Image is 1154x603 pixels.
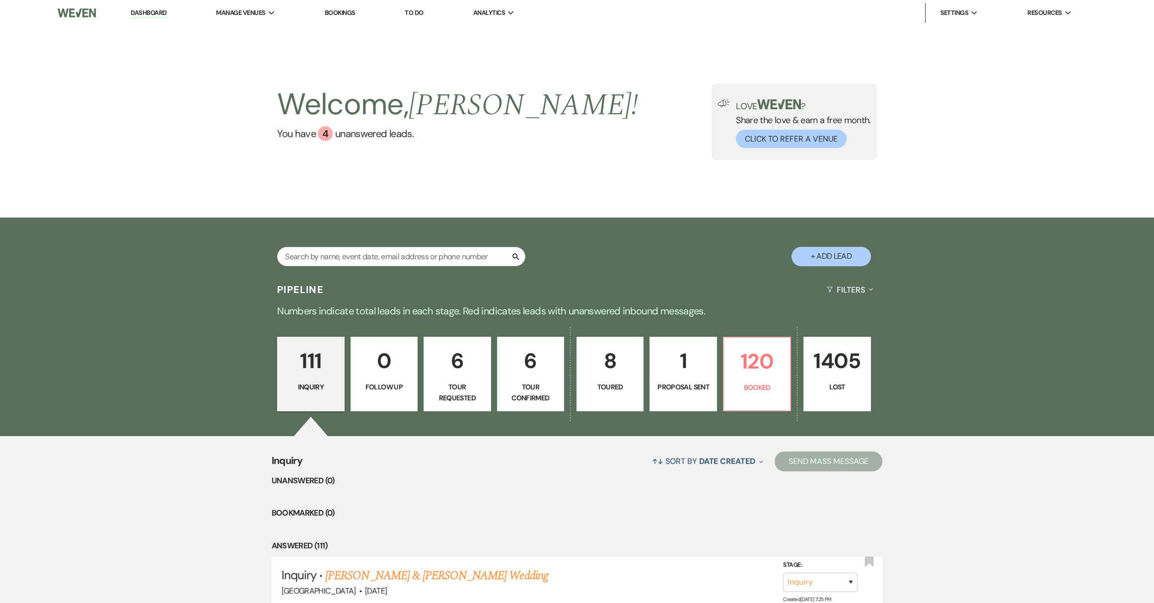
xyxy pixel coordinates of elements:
span: Resources [1027,8,1062,18]
p: 0 [357,344,411,377]
a: 6Tour Requested [424,337,491,411]
span: [GEOGRAPHIC_DATA] [282,586,356,596]
p: 1405 [810,344,864,377]
a: [PERSON_NAME] & [PERSON_NAME] Wedding [325,567,548,585]
a: Bookings [325,8,356,17]
img: weven-logo-green.svg [757,99,801,109]
a: 6Tour Confirmed [497,337,564,411]
li: Unanswered (0) [272,474,883,487]
a: To Do [405,8,423,17]
a: You have 4 unanswered leads. [277,126,638,141]
span: [DATE] [365,586,387,596]
p: Tour Confirmed [504,381,558,404]
p: 1 [656,344,710,377]
p: 111 [284,344,338,377]
button: Click to Refer a Venue [736,130,847,148]
p: Proposal Sent [656,381,710,392]
span: Analytics [473,8,505,18]
a: 1405Lost [803,337,870,411]
a: 120Booked [723,337,791,411]
p: Inquiry [284,381,338,392]
span: Manage Venues [216,8,265,18]
button: Sort By Date Created [648,448,767,474]
p: 6 [504,344,558,377]
div: 4 [318,126,333,141]
p: Numbers indicate total leads in each stage. Red indicates leads with unanswered inbound messages. [219,303,935,319]
p: Booked [730,382,784,393]
input: Search by name, event date, email address or phone number [277,247,525,266]
label: Stage: [783,560,858,571]
button: + Add Lead [792,247,871,266]
a: 111Inquiry [277,337,344,411]
span: Date Created [699,456,755,466]
div: Share the love & earn a free month. [730,99,871,148]
img: Weven Logo [58,2,96,23]
span: Inquiry [272,453,303,474]
span: Inquiry [282,567,316,583]
a: 8Toured [577,337,644,411]
li: Bookmarked (0) [272,507,883,520]
p: Toured [583,381,637,392]
p: Lost [810,381,864,392]
p: 6 [430,344,484,377]
a: 1Proposal Sent [649,337,717,411]
p: 8 [583,344,637,377]
span: ↑↓ [652,456,664,466]
a: 0Follow Up [351,337,418,411]
span: Created: [DATE] 7:25 PM [783,596,831,603]
li: Answered (111) [272,539,883,552]
button: Filters [823,277,877,303]
p: 120 [730,345,784,378]
p: Tour Requested [430,381,484,404]
h2: Welcome, [277,83,638,126]
p: Follow Up [357,381,411,392]
p: Love ? [736,99,871,111]
button: Send Mass Message [775,452,883,471]
span: Settings [940,8,969,18]
span: [PERSON_NAME] ! [409,82,638,128]
a: Dashboard [131,8,166,18]
h3: Pipeline [277,283,324,297]
img: loud-speaker-illustration.svg [718,99,730,107]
